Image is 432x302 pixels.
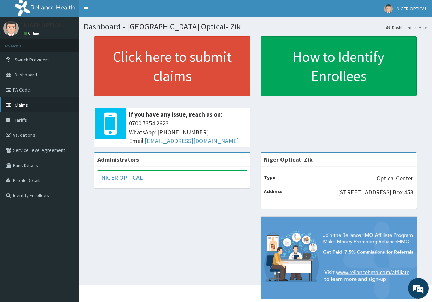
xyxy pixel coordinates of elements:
a: Click here to submit claims [94,36,250,96]
img: User Image [384,4,393,13]
li: Here [412,25,427,31]
span: Tariffs [15,117,27,123]
a: How to Identify Enrollees [261,36,417,96]
a: [EMAIL_ADDRESS][DOMAIN_NAME] [145,137,239,145]
strong: Niger Optical- Zik [264,156,313,164]
b: Address [264,188,283,194]
img: provider-team-banner.png [261,217,417,299]
img: User Image [3,21,19,36]
p: NIGER OPTICAL [24,22,64,28]
span: NIGER OPTICAL [397,5,427,12]
span: Switch Providers [15,57,50,63]
b: Type [264,174,275,180]
span: Dashboard [15,72,37,78]
p: [STREET_ADDRESS] Box 453 [338,188,413,197]
h1: Dashboard - [GEOGRAPHIC_DATA] Optical- Zik [84,22,427,31]
a: Online [24,31,40,36]
b: Administrators [97,156,139,164]
span: 0700 7354 2623 WhatsApp: [PHONE_NUMBER] Email: [129,119,247,145]
a: Dashboard [386,25,411,31]
a: NIGER OPTICAL [101,173,143,181]
p: Optical Center [377,174,413,183]
b: If you have any issue, reach us on: [129,110,222,118]
span: Claims [15,102,28,108]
